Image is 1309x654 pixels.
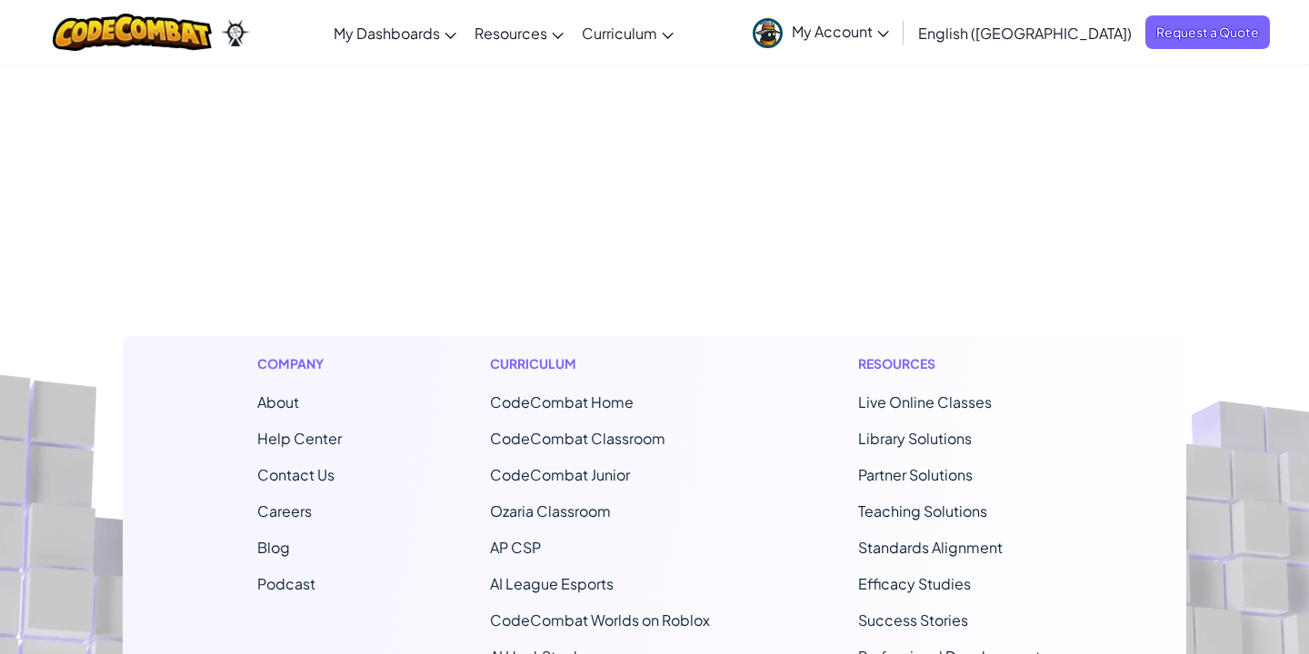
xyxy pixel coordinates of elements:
a: AI League Esports [490,574,614,593]
a: Efficacy Studies [858,574,971,593]
img: avatar [753,18,783,48]
a: CodeCombat Junior [490,465,630,484]
h1: Company [257,354,342,373]
h1: Resources [858,354,1052,373]
a: Live Online Classes [858,392,992,411]
a: Blog [257,538,290,557]
a: My Account [744,4,898,61]
span: CodeCombat Home [490,392,634,411]
span: My Account [792,22,889,41]
a: Partner Solutions [858,465,973,484]
a: CodeCombat Worlds on Roblox [490,610,710,629]
a: Resources [465,8,573,57]
a: CodeCombat Classroom [490,429,665,448]
span: English ([GEOGRAPHIC_DATA]) [918,24,1132,43]
h1: Curriculum [490,354,710,373]
a: English ([GEOGRAPHIC_DATA]) [909,8,1141,57]
a: Request a Quote [1145,15,1270,49]
a: Library Solutions [858,429,972,448]
span: My Dashboards [334,24,440,43]
span: Resources [475,24,547,43]
span: Curriculum [582,24,657,43]
a: Help Center [257,429,342,448]
a: Teaching Solutions [858,501,987,520]
a: Careers [257,501,312,520]
a: My Dashboards [325,8,465,57]
img: CodeCombat logo [53,14,212,51]
a: AP CSP [490,538,541,557]
a: Standards Alignment [858,538,1003,557]
span: Contact Us [257,465,335,484]
a: Podcast [257,574,315,593]
img: Ozaria [221,19,250,46]
a: Ozaria Classroom [490,501,611,520]
a: Curriculum [573,8,683,57]
a: Success Stories [858,610,968,629]
a: About [257,392,299,411]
